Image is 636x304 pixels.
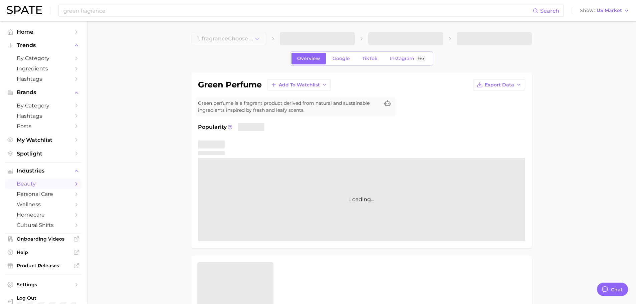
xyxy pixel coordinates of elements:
span: Popularity [198,123,227,131]
span: wellness [17,201,70,208]
a: Hashtags [5,74,81,84]
span: by Category [17,55,70,61]
a: Google [327,53,356,64]
button: 1. fragranceChoose Category [191,32,266,45]
button: Export Data [473,79,525,90]
button: Brands [5,87,81,97]
span: Posts [17,123,70,129]
a: cultural shifts [5,220,81,230]
span: Hashtags [17,113,70,119]
span: Green perfume is a fragrant product derived from natural and sustainable ingredients inspired by ... [198,100,380,114]
a: homecare [5,210,81,220]
a: Product Releases [5,261,81,271]
a: My Watchlist [5,135,81,145]
a: Onboarding Videos [5,234,81,244]
a: Home [5,27,81,37]
button: Industries [5,166,81,176]
span: Ingredients [17,65,70,72]
span: Onboarding Videos [17,236,70,242]
button: ShowUS Market [578,6,631,15]
span: Brands [17,89,70,95]
a: by Category [5,100,81,111]
button: Add to Watchlist [267,79,331,90]
a: wellness [5,199,81,210]
span: Google [333,56,350,61]
span: TikTok [362,56,378,61]
span: homecare [17,212,70,218]
a: InstagramBeta [384,53,432,64]
span: Home [17,29,70,35]
span: by Category [17,102,70,109]
button: Trends [5,40,81,50]
span: cultural shifts [17,222,70,228]
a: Spotlight [5,148,81,159]
a: Overview [291,53,326,64]
a: TikTok [357,53,383,64]
span: My Watchlist [17,137,70,143]
span: Export Data [485,82,514,88]
span: Spotlight [17,150,70,157]
span: Industries [17,168,70,174]
span: Beta [418,56,424,61]
span: Log Out [17,295,85,301]
a: by Category [5,53,81,63]
a: personal care [5,189,81,199]
span: Search [540,8,559,14]
a: Ingredients [5,63,81,74]
a: Help [5,247,81,257]
span: Hashtags [17,76,70,82]
div: Loading... [198,158,525,241]
span: Show [580,9,595,12]
span: US Market [597,9,622,12]
h1: green perfume [198,81,262,89]
span: Trends [17,42,70,48]
span: Add to Watchlist [279,82,320,88]
a: beauty [5,179,81,189]
span: 1. fragrance Choose Category [197,36,254,42]
input: Search here for a brand, industry, or ingredient [63,5,533,16]
a: Posts [5,121,81,131]
span: Overview [297,56,320,61]
span: Instagram [390,56,414,61]
span: personal care [17,191,70,197]
img: SPATE [7,6,42,14]
span: Help [17,249,70,255]
span: beauty [17,181,70,187]
a: Hashtags [5,111,81,121]
span: Settings [17,282,70,288]
span: Product Releases [17,263,70,269]
a: Settings [5,280,81,290]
